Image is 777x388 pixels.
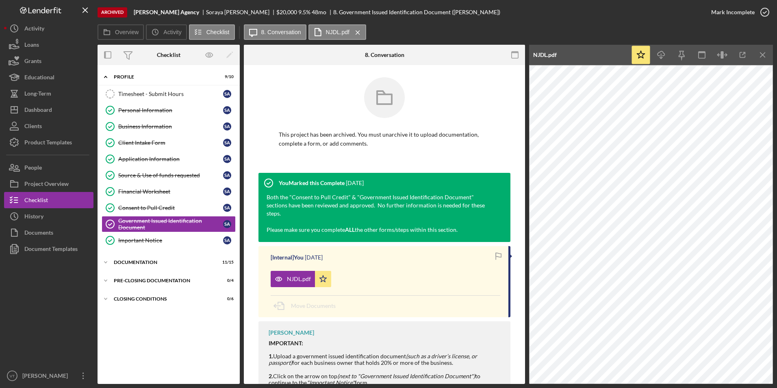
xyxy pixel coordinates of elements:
button: Checklist [4,192,93,208]
b: [PERSON_NAME] Agency [134,9,199,15]
button: NJDL.pdf [271,271,331,287]
button: People [4,159,93,176]
div: Application Information [118,156,223,162]
div: Timesheet - Submit Hours [118,91,223,97]
em: (such as a driver’s license, or passport) [269,353,478,366]
iframe: Intercom live chat [749,352,769,372]
div: S A [223,171,231,179]
div: S A [223,139,231,147]
button: Product Templates [4,134,93,150]
div: Project Overview [24,176,69,194]
div: Client Intake Form [118,140,223,146]
button: Documents [4,225,93,241]
p: This project has been archived. You must unarchive it to upload documentation, complete a form, o... [279,130,490,148]
div: 8. Government Issued Identification Document ([PERSON_NAME]) [333,9,500,15]
a: Client Intake FormSA [102,135,236,151]
button: Loans [4,37,93,53]
div: NJDL.pdf [533,52,557,58]
div: Government Issued Identification Document [118,218,223,231]
button: Educational [4,69,93,85]
button: Dashboard [4,102,93,118]
div: Activity [24,20,44,39]
button: Long-Term [4,85,93,102]
button: Overview [98,24,144,40]
div: Financial Worksheet [118,188,223,195]
button: Project Overview [4,176,93,192]
em: (next to "Government Issued Identification Document") [337,373,475,379]
div: Closing Conditions [114,296,213,301]
button: Checklist [189,24,235,40]
span: Move Documents [291,302,336,309]
a: Source & Use of funds requestedSA [102,167,236,183]
div: 0 / 6 [219,296,234,301]
button: Activity [146,24,187,40]
div: Source & Use of funds requested [118,172,223,179]
div: Mark Incomplete [711,4,755,20]
strong: 1. [269,353,273,360]
div: Profile [114,74,213,79]
a: Application InformationSA [102,151,236,167]
button: Document Templates [4,241,93,257]
div: 0 / 4 [219,278,234,283]
em: "Important Notice" [307,379,355,386]
div: Consent to Pull Credit [118,205,223,211]
button: VT[PERSON_NAME] [4,368,93,384]
div: Dashboard [24,102,52,120]
strong: IMPORTANT: [269,340,303,347]
div: [PERSON_NAME] [20,368,73,386]
a: Business InformationSA [102,118,236,135]
button: 8. Conversation [244,24,306,40]
div: Personal Information [118,107,223,113]
div: Checklist [157,52,180,58]
strong: 2. [269,373,273,379]
div: Both the "Consent to Pull Credit" & "Government Issued Identification Document" sections have bee... [258,193,502,242]
div: [PERSON_NAME] [269,329,314,336]
div: S A [223,187,231,196]
div: S A [223,155,231,163]
div: History [24,208,43,227]
div: $20,000 [276,9,297,15]
div: 11 / 15 [219,260,234,265]
div: NJDL.pdf [287,276,311,282]
label: Activity [163,29,181,35]
time: 2023-07-13 15:49 [346,180,364,186]
div: Documents [24,225,53,243]
div: Pre-Closing Documentation [114,278,213,283]
label: 8. Conversation [261,29,301,35]
div: Documentation [114,260,213,265]
button: History [4,208,93,225]
a: Personal InformationSA [102,102,236,118]
text: VT [10,374,15,378]
div: 8. Conversation [365,52,404,58]
div: Educational [24,69,54,87]
div: You Marked this Complete [279,180,345,186]
button: Clients [4,118,93,134]
div: Product Templates [24,134,72,153]
button: Grants [4,53,93,69]
div: People [24,159,42,178]
button: Activity [4,20,93,37]
div: Grants [24,53,41,71]
div: [Internal] You [271,254,304,261]
div: Clients [24,118,42,136]
button: NJDL.pdf [308,24,366,40]
div: 9.5 % [298,9,310,15]
a: Consent to Pull CreditSA [102,200,236,216]
label: Checklist [206,29,230,35]
div: S A [223,122,231,131]
a: Timesheet - Submit HoursSA [102,86,236,102]
div: 9 / 10 [219,74,234,79]
div: S A [223,220,231,228]
em: . [367,379,369,386]
strong: ALL [345,226,355,233]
